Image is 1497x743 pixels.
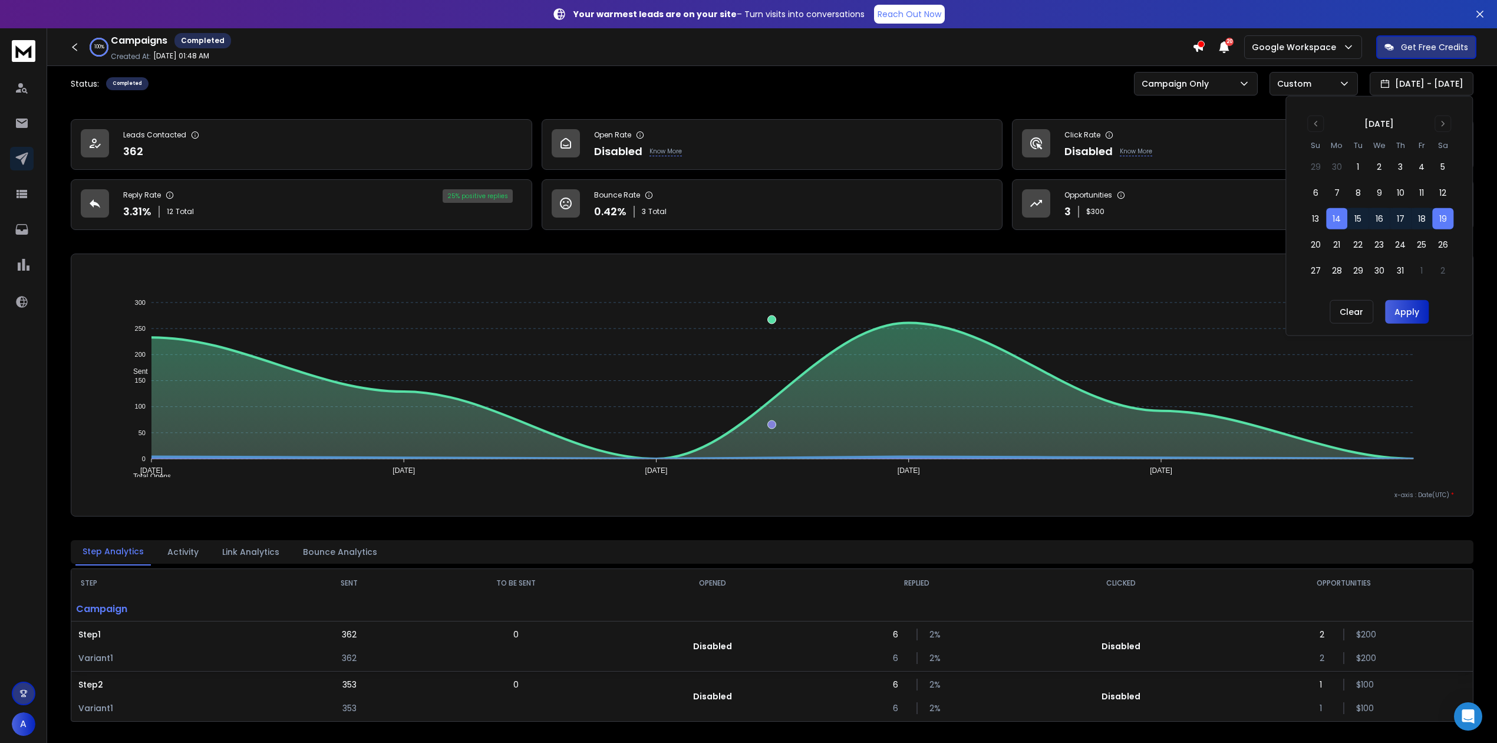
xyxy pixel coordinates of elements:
button: Link Analytics [215,539,286,565]
th: SENT [286,569,413,597]
th: CLICKED [1027,569,1215,597]
p: $ 100 [1356,679,1368,691]
p: Variant 1 [78,702,279,714]
p: Custom [1277,78,1316,90]
button: 15 [1347,208,1369,229]
p: $ 100 [1356,702,1368,714]
p: Step 2 [78,679,279,691]
th: Friday [1411,139,1432,152]
p: Step 1 [78,629,279,640]
tspan: 100 [135,403,146,410]
th: OPENED [619,569,806,597]
th: Wednesday [1369,139,1390,152]
p: Disabled [1102,691,1140,702]
p: Get Free Credits [1401,41,1468,53]
a: Reach Out Now [874,5,945,24]
button: 29 [1305,156,1326,177]
p: Disabled [693,640,732,652]
p: 2 % [929,679,941,691]
button: 11 [1411,182,1432,203]
p: Know More [649,147,682,156]
h1: Campaigns [111,34,167,48]
p: Leads Contacted [123,130,186,140]
button: A [12,712,35,736]
p: 0 [513,629,519,640]
a: Bounce Rate0.42%3Total [542,179,1003,230]
p: 353 [342,679,357,691]
span: 3 [642,207,646,216]
th: Tuesday [1347,139,1369,152]
p: Google Workspace [1252,41,1341,53]
button: Get Free Credits [1376,35,1476,59]
tspan: [DATE] [898,466,920,475]
div: [DATE] [1364,118,1394,130]
p: 353 [342,702,357,714]
tspan: 200 [135,351,146,358]
a: Reply Rate3.31%12Total25% positive replies [71,179,532,230]
button: 22 [1347,234,1369,255]
p: Disabled [693,691,732,702]
button: 27 [1305,260,1326,281]
p: 2 [1320,629,1331,640]
button: 21 [1326,234,1347,255]
span: Sent [124,367,148,376]
th: Sunday [1305,139,1326,152]
p: Reach Out Now [878,8,941,20]
button: Step Analytics [75,538,151,566]
button: 31 [1390,260,1411,281]
button: 1 [1411,260,1432,281]
button: 3 [1390,156,1411,177]
p: 2 [1320,652,1331,664]
p: 362 [342,652,357,664]
button: 10 [1390,182,1411,203]
button: 18 [1411,208,1432,229]
button: 28 [1326,260,1347,281]
p: 6 [893,702,905,714]
a: Open RateDisabledKnow More [542,119,1003,170]
button: 2 [1369,156,1390,177]
strong: Your warmest leads are on your site [573,8,737,20]
div: Open Intercom Messenger [1454,702,1482,731]
p: 362 [123,143,143,160]
a: Click RateDisabledKnow More [1012,119,1473,170]
button: 26 [1432,234,1453,255]
p: Opportunities [1064,190,1112,200]
button: Apply [1385,300,1429,324]
button: Bounce Analytics [296,539,384,565]
button: Clear [1330,300,1373,324]
p: 3 [1064,203,1071,220]
p: 2 % [929,652,941,664]
button: 8 [1347,182,1369,203]
p: Reply Rate [123,190,161,200]
tspan: [DATE] [645,466,668,475]
div: 25 % positive replies [443,189,513,203]
button: 16 [1369,208,1390,229]
button: 19 [1432,208,1453,229]
th: Monday [1326,139,1347,152]
p: [DATE] 01:48 AM [153,51,209,61]
button: [DATE] - [DATE] [1370,72,1473,96]
button: 6 [1305,182,1326,203]
button: 29 [1347,260,1369,281]
button: Go to previous month [1307,116,1324,132]
p: 0.42 % [594,203,627,220]
tspan: [DATE] [140,466,163,475]
tspan: [DATE] [393,466,416,475]
a: Opportunities3$300 [1012,179,1473,230]
p: Variant 1 [78,652,279,664]
button: Activity [160,539,206,565]
span: 12 [167,207,173,216]
a: Leads Contacted362 [71,119,532,170]
button: Go to next month [1435,116,1451,132]
span: Total Opens [124,472,171,481]
p: 0 [513,679,519,691]
th: Saturday [1432,139,1453,152]
th: OPPORTUNITIES [1215,569,1473,597]
p: Bounce Rate [594,190,640,200]
tspan: 150 [135,377,146,384]
p: x-axis : Date(UTC) [90,491,1454,499]
p: 6 [893,679,905,691]
span: Total [648,207,667,216]
p: $ 200 [1356,652,1368,664]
